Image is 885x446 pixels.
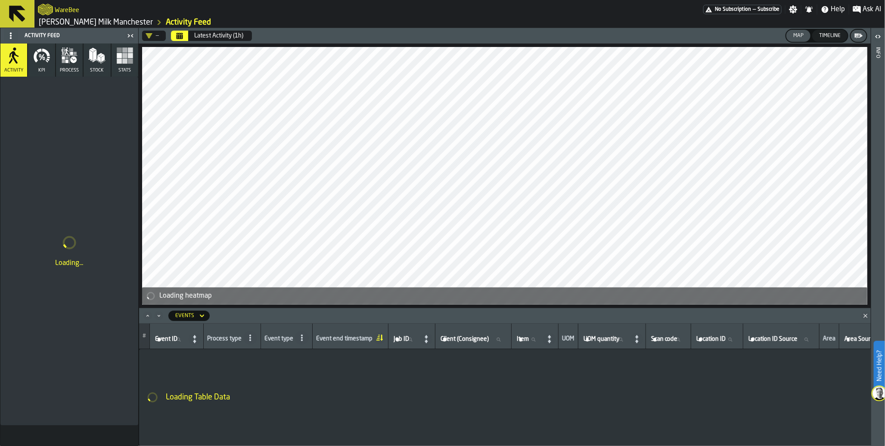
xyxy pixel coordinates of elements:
a: link-to-/wh/i/b09612b5-e9f1-4a3a-b0a4-784729d61419/feed/0549eee4-c428-441c-8388-bb36cec72d2b [166,18,211,27]
span: label [517,336,529,343]
div: Select date range [171,31,252,41]
div: Activity Feed [2,29,124,43]
div: Latest Activity (1h) [194,32,243,39]
span: label [155,336,177,343]
button: button- [851,30,866,42]
label: button-toggle-Help [817,4,849,15]
div: Timeline [816,33,844,39]
a: logo-header [38,2,53,17]
button: Minimize [154,312,164,320]
div: alert-Loading heatmap [142,287,867,305]
label: Need Help? [875,342,884,390]
input: label [649,334,687,345]
input: label [153,334,188,345]
input: label [582,334,630,345]
input: label [392,334,419,345]
span: label [584,336,619,343]
div: Menu Subscription [703,5,782,14]
div: Map [790,33,807,39]
div: Loading... [7,258,131,268]
label: button-toggle-Ask AI [849,4,885,15]
span: — [753,6,756,12]
span: Stats [118,68,131,73]
input: label [515,334,543,345]
button: Maximize [143,312,153,320]
div: Event end timestamp [316,335,373,344]
span: label [394,336,409,343]
div: UOM [562,335,574,344]
div: Area [823,335,835,344]
span: Stock [90,68,104,73]
span: Help [831,4,845,15]
label: button-toggle-Settings [786,5,801,14]
div: Loading heatmap [159,291,864,301]
span: Subscribe [758,6,779,12]
span: No Subscription [715,6,751,12]
label: button-toggle-Notifications [801,5,817,14]
div: DropdownMenuValue-activity-feed [175,313,194,319]
div: DropdownMenuValue- [142,31,166,41]
div: Process type [207,335,242,344]
span: # [143,333,146,339]
div: DropdownMenuValue- [146,32,159,39]
span: Ask AI [863,4,882,15]
div: Event type [264,335,293,344]
label: button-toggle-Close me [124,31,137,41]
button: Select date range Select date range [171,31,188,41]
span: process [60,68,79,73]
header: Info [871,28,885,446]
a: link-to-/wh/i/b09612b5-e9f1-4a3a-b0a4-784729d61419/pricing/ [703,5,782,14]
nav: Breadcrumb [38,17,460,28]
button: button-Map [786,30,810,42]
input: label [695,334,739,345]
span: label [441,336,489,343]
span: label [845,336,877,343]
input: label [439,334,508,345]
div: DropdownMenuValue-activity-feed [168,311,210,321]
span: label [748,336,798,343]
label: button-toggle-Open [872,30,884,45]
input: label [747,334,816,345]
span: label [696,336,726,343]
div: Info [875,45,881,444]
h2: Sub Title [55,5,79,14]
button: Close [860,312,871,320]
button: Select date range [189,27,248,44]
a: link-to-/wh/i/b09612b5-e9f1-4a3a-b0a4-784729d61419/simulations [39,18,153,27]
span: Activity [4,68,23,73]
span: KPI [38,68,45,73]
button: button-Timeline [812,30,848,42]
span: label [651,336,677,343]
